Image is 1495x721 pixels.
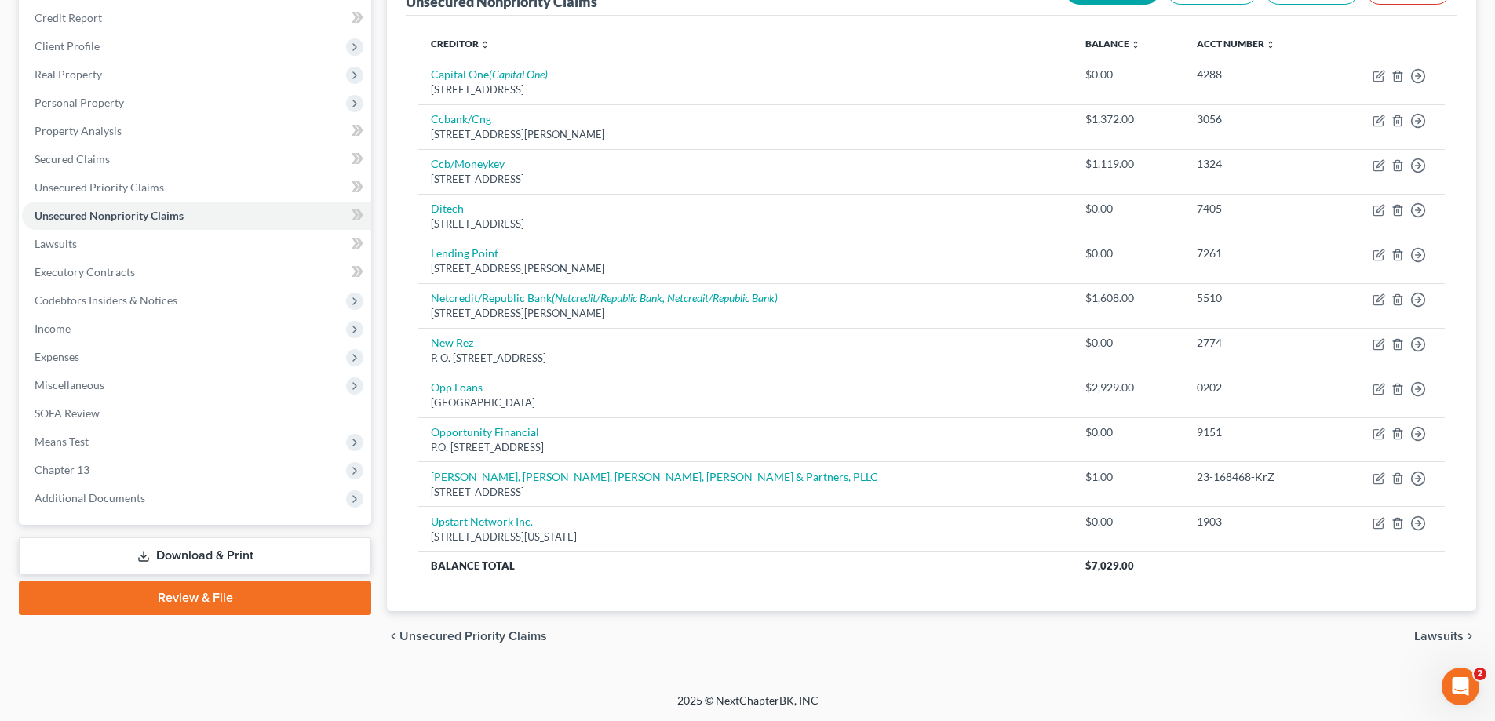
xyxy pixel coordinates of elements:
[35,237,77,250] span: Lawsuits
[1414,630,1464,643] span: Lawsuits
[431,470,878,483] a: [PERSON_NAME], [PERSON_NAME], [PERSON_NAME], [PERSON_NAME] & Partners, PLLC
[1266,40,1275,49] i: unfold_more
[22,202,371,230] a: Unsecured Nonpriority Claims
[35,152,110,166] span: Secured Claims
[1197,380,1315,395] div: 0202
[35,11,102,24] span: Credit Report
[1197,290,1315,306] div: 5510
[1085,111,1171,127] div: $1,372.00
[1442,668,1479,705] iframe: Intercom live chat
[399,630,547,643] span: Unsecured Priority Claims
[431,172,1060,187] div: [STREET_ADDRESS]
[1131,40,1140,49] i: unfold_more
[431,395,1060,410] div: [GEOGRAPHIC_DATA]
[1085,67,1171,82] div: $0.00
[431,112,491,126] a: Ccbank/Cng
[431,336,473,349] a: New Rez
[1085,201,1171,217] div: $0.00
[1085,559,1134,572] span: $7,029.00
[35,67,102,81] span: Real Property
[1197,38,1275,49] a: Acct Number unfold_more
[1197,514,1315,530] div: 1903
[431,127,1060,142] div: [STREET_ADDRESS][PERSON_NAME]
[489,67,548,81] i: (Capital One)
[22,230,371,258] a: Lawsuits
[431,306,1060,321] div: [STREET_ADDRESS][PERSON_NAME]
[22,145,371,173] a: Secured Claims
[1197,156,1315,172] div: 1324
[35,350,79,363] span: Expenses
[35,209,184,222] span: Unsecured Nonpriority Claims
[1085,290,1171,306] div: $1,608.00
[35,265,135,279] span: Executory Contracts
[431,246,498,260] a: Lending Point
[22,399,371,428] a: SOFA Review
[22,117,371,145] a: Property Analysis
[552,291,778,304] i: (Netcredit/Republic Bank, Netcredit/Republic Bank)
[431,261,1060,276] div: [STREET_ADDRESS][PERSON_NAME]
[19,581,371,615] a: Review & File
[431,485,1060,500] div: [STREET_ADDRESS]
[35,463,89,476] span: Chapter 13
[1085,38,1140,49] a: Balance unfold_more
[35,96,124,109] span: Personal Property
[301,693,1195,721] div: 2025 © NextChapterBK, INC
[1197,424,1315,440] div: 9151
[1197,469,1315,485] div: 23-168468-KrZ
[431,381,483,394] a: Opp Loans
[35,180,164,194] span: Unsecured Priority Claims
[431,351,1060,366] div: P. O. [STREET_ADDRESS]
[22,258,371,286] a: Executory Contracts
[1085,380,1171,395] div: $2,929.00
[35,406,100,420] span: SOFA Review
[22,173,371,202] a: Unsecured Priority Claims
[35,293,177,307] span: Codebtors Insiders & Notices
[1197,111,1315,127] div: 3056
[387,630,547,643] button: chevron_left Unsecured Priority Claims
[35,124,122,137] span: Property Analysis
[1085,156,1171,172] div: $1,119.00
[1085,246,1171,261] div: $0.00
[1197,246,1315,261] div: 7261
[35,491,145,504] span: Additional Documents
[35,322,71,335] span: Income
[35,435,89,448] span: Means Test
[431,425,539,439] a: Opportunity Financial
[431,38,490,49] a: Creditor unfold_more
[431,202,464,215] a: Ditech
[1085,335,1171,351] div: $0.00
[22,4,371,32] a: Credit Report
[19,537,371,574] a: Download & Print
[431,515,533,528] a: Upstart Network Inc.
[431,291,778,304] a: Netcredit/Republic Bank(Netcredit/Republic Bank, Netcredit/Republic Bank)
[387,630,399,643] i: chevron_left
[431,440,1060,455] div: P.O. [STREET_ADDRESS]
[35,378,104,391] span: Miscellaneous
[1085,424,1171,440] div: $0.00
[1474,668,1486,680] span: 2
[480,40,490,49] i: unfold_more
[431,157,505,170] a: Ccb/Moneykey
[418,552,1073,580] th: Balance Total
[1197,335,1315,351] div: 2774
[431,82,1060,97] div: [STREET_ADDRESS]
[1197,67,1315,82] div: 4288
[431,530,1060,544] div: [STREET_ADDRESS][US_STATE]
[1197,201,1315,217] div: 7405
[431,67,548,81] a: Capital One(Capital One)
[1085,469,1171,485] div: $1.00
[1464,630,1476,643] i: chevron_right
[35,39,100,53] span: Client Profile
[1414,630,1476,643] button: Lawsuits chevron_right
[1085,514,1171,530] div: $0.00
[431,217,1060,231] div: [STREET_ADDRESS]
